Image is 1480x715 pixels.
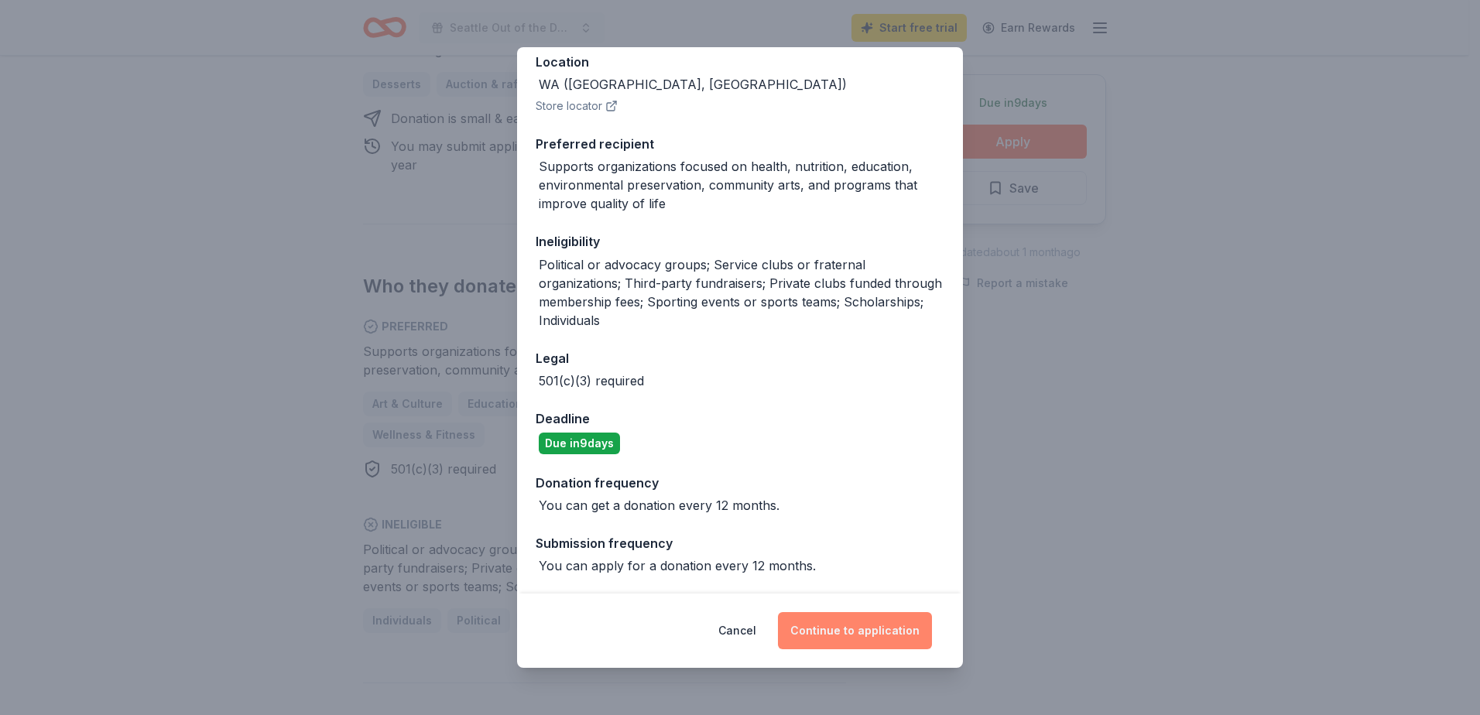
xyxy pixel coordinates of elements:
div: Supports organizations focused on health, nutrition, education, environmental preservation, commu... [539,157,944,213]
div: Political or advocacy groups; Service clubs or fraternal organizations; Third-party fundraisers; ... [539,255,944,330]
div: Donation frequency [536,473,944,493]
div: Preferred recipient [536,134,944,154]
div: Location [536,52,944,72]
button: Store locator [536,97,618,115]
div: Legal [536,348,944,368]
div: Ineligibility [536,231,944,251]
div: You can apply for a donation every 12 months. [539,556,816,575]
div: Deadline [536,409,944,429]
button: Cancel [718,612,756,649]
div: Due in 9 days [539,433,620,454]
div: 501(c)(3) required [539,371,644,390]
div: Submission frequency [536,533,944,553]
div: You can get a donation every 12 months. [539,496,779,515]
button: Continue to application [778,612,932,649]
div: WA ([GEOGRAPHIC_DATA], [GEOGRAPHIC_DATA]) [539,75,847,94]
